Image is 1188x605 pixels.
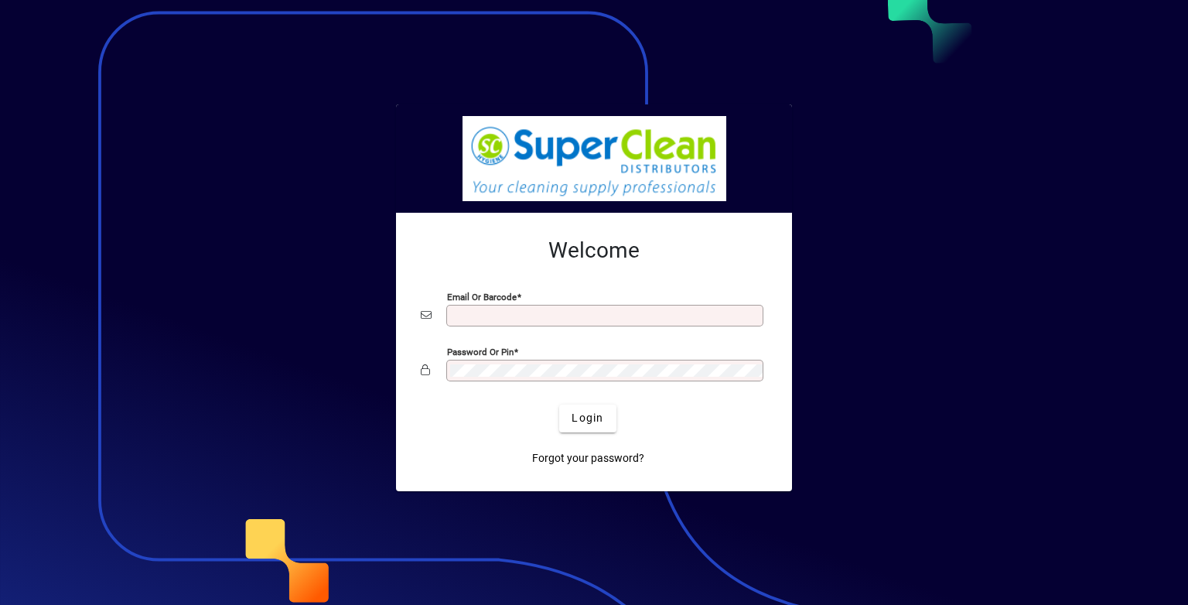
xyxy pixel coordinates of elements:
[526,445,650,473] a: Forgot your password?
[559,405,616,432] button: Login
[421,238,767,264] h2: Welcome
[532,450,644,467] span: Forgot your password?
[447,346,514,357] mat-label: Password or Pin
[572,410,603,426] span: Login
[447,291,517,302] mat-label: Email or Barcode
